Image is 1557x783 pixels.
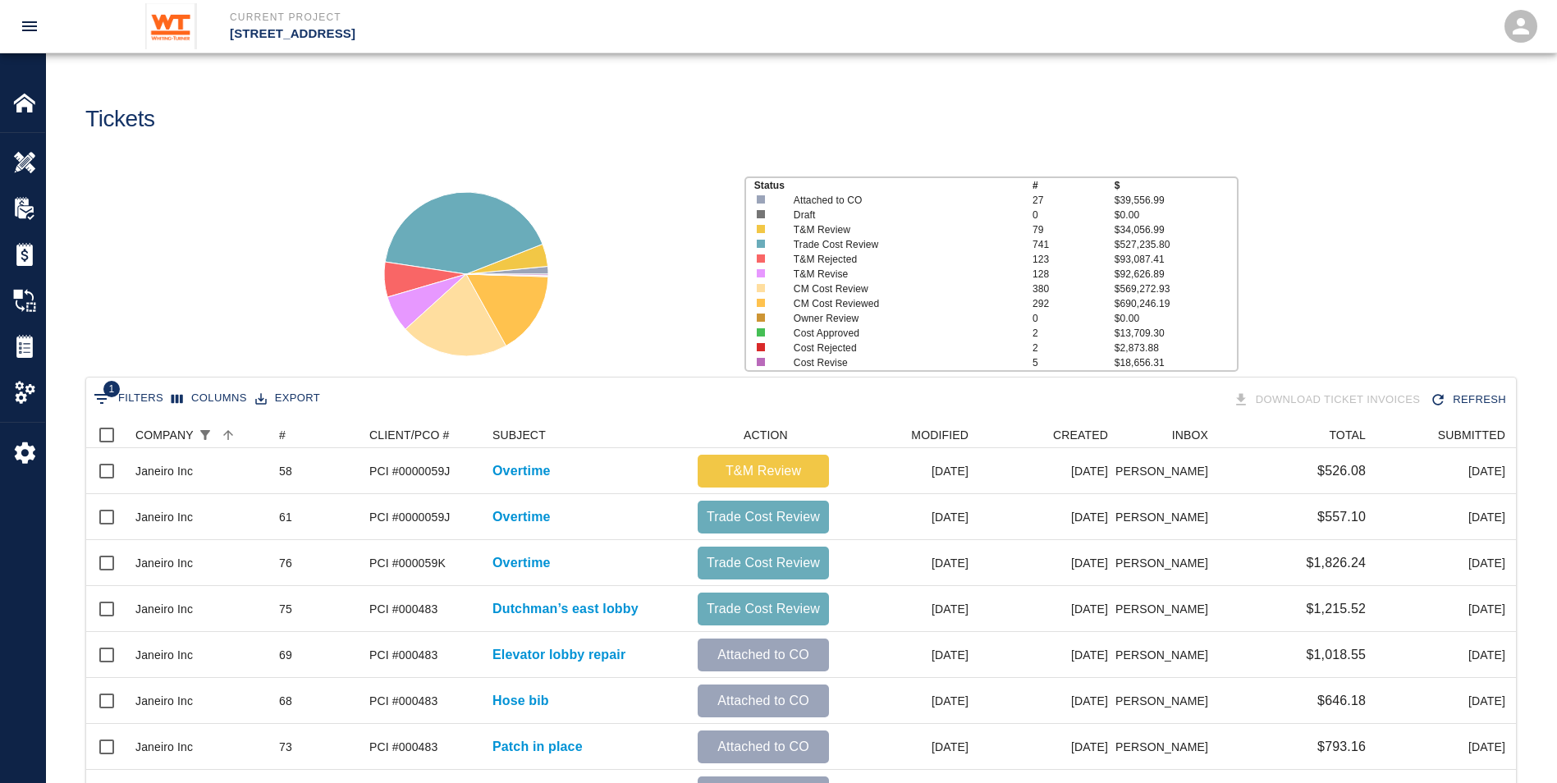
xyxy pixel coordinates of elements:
[794,267,1009,282] p: T&M Revise
[1374,422,1513,448] div: SUBMITTED
[744,422,788,448] div: ACTION
[135,693,193,709] div: Janeiro Inc
[977,586,1116,632] div: [DATE]
[1033,282,1115,296] p: 380
[194,424,217,446] button: Show filters
[279,509,292,525] div: 61
[1115,311,1238,326] p: $0.00
[127,422,271,448] div: COMPANY
[1116,494,1216,540] div: [PERSON_NAME]
[977,678,1116,724] div: [DATE]
[135,555,193,571] div: Janeiro Inc
[369,647,437,663] div: PCI #000483
[704,645,822,665] p: Attached to CO
[704,599,822,619] p: Trade Cost Review
[145,3,197,49] img: Whiting-Turner
[1317,507,1366,527] p: $557.10
[1374,632,1513,678] div: [DATE]
[369,509,450,525] div: PCI #0000059J
[1230,386,1427,414] div: Tickets download in groups of 15
[1115,237,1238,252] p: $527,235.80
[1306,553,1366,573] p: $1,826.24
[279,601,292,617] div: 75
[837,494,977,540] div: [DATE]
[1374,678,1513,724] div: [DATE]
[492,507,551,527] a: Overtime
[369,601,437,617] div: PCI #000483
[369,693,437,709] div: PCI #000483
[794,222,1009,237] p: T&M Review
[1115,355,1238,370] p: $18,656.31
[492,691,549,711] a: Hose bib
[1115,208,1238,222] p: $0.00
[1116,678,1216,724] div: [PERSON_NAME]
[704,553,822,573] p: Trade Cost Review
[754,178,1033,193] p: Status
[135,601,193,617] div: Janeiro Inc
[1033,341,1115,355] p: 2
[1033,208,1115,222] p: 0
[1033,222,1115,237] p: 79
[167,386,251,411] button: Select columns
[794,311,1009,326] p: Owner Review
[279,647,292,663] div: 69
[1374,494,1513,540] div: [DATE]
[1033,311,1115,326] p: 0
[1033,193,1115,208] p: 27
[977,540,1116,586] div: [DATE]
[492,461,551,481] p: Overtime
[794,282,1009,296] p: CM Cost Review
[1115,296,1238,311] p: $690,246.19
[1116,724,1216,770] div: [PERSON_NAME]
[1033,296,1115,311] p: 292
[794,193,1009,208] p: Attached to CO
[1374,540,1513,586] div: [DATE]
[492,553,551,573] a: Overtime
[837,678,977,724] div: [DATE]
[1374,724,1513,770] div: [DATE]
[1116,632,1216,678] div: [PERSON_NAME]
[837,586,977,632] div: [DATE]
[103,381,120,397] span: 1
[837,422,977,448] div: MODIFIED
[1053,422,1108,448] div: CREATED
[1426,386,1513,414] button: Refresh
[1475,704,1557,783] div: Chat Widget
[1115,341,1238,355] p: $2,873.88
[1115,282,1238,296] p: $569,272.93
[1115,222,1238,237] p: $34,056.99
[194,424,217,446] div: 1 active filter
[1115,178,1238,193] p: $
[135,647,193,663] div: Janeiro Inc
[1216,422,1374,448] div: TOTAL
[837,724,977,770] div: [DATE]
[704,507,822,527] p: Trade Cost Review
[135,509,193,525] div: Janeiro Inc
[1033,326,1115,341] p: 2
[977,724,1116,770] div: [DATE]
[1374,586,1513,632] div: [DATE]
[1033,267,1115,282] p: 128
[1426,386,1513,414] div: Refresh the list
[1306,599,1366,619] p: $1,215.52
[794,326,1009,341] p: Cost Approved
[251,386,324,411] button: Export
[492,645,625,665] a: Elevator lobby repair
[1033,252,1115,267] p: 123
[279,555,292,571] div: 76
[689,422,837,448] div: ACTION
[837,632,977,678] div: [DATE]
[135,422,194,448] div: COMPANY
[1317,691,1366,711] p: $646.18
[135,463,193,479] div: Janeiro Inc
[279,693,292,709] div: 68
[977,632,1116,678] div: [DATE]
[794,252,1009,267] p: T&M Rejected
[492,599,639,619] a: Dutchman’s east lobby
[1116,448,1216,494] div: [PERSON_NAME]
[1374,448,1513,494] div: [DATE]
[1317,461,1366,481] p: $526.08
[230,10,868,25] p: Current Project
[977,494,1116,540] div: [DATE]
